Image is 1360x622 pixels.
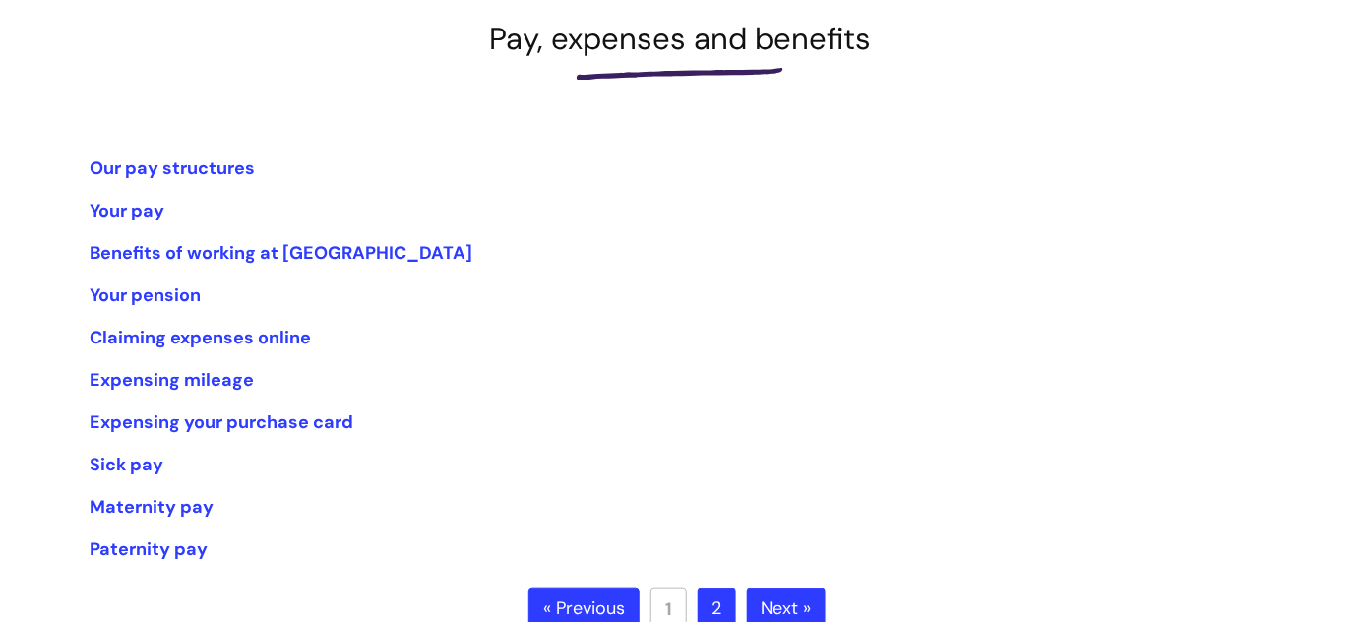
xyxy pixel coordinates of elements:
[90,537,208,561] a: Paternity pay
[90,368,254,392] a: Expensing mileage
[90,283,201,307] a: Your pension
[90,21,1270,57] h1: Pay, expenses and benefits
[90,326,311,349] a: Claiming expenses online
[90,156,255,180] a: Our pay structures
[90,453,163,476] a: Sick pay
[90,495,214,519] a: Maternity pay
[90,241,472,265] a: Benefits of working at [GEOGRAPHIC_DATA]
[90,410,353,434] a: Expensing your purchase card
[90,199,164,222] a: Your pay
